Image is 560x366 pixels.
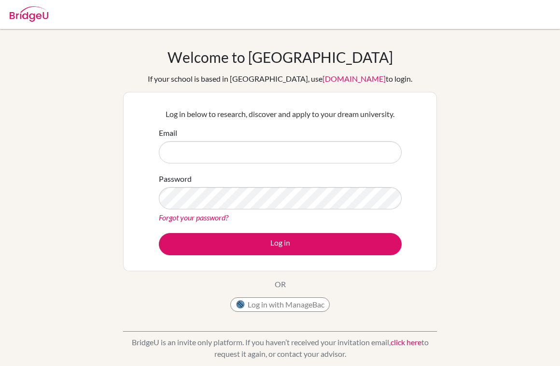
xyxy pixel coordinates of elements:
[275,278,286,290] p: OR
[159,173,192,185] label: Password
[123,337,437,360] p: BridgeU is an invite only platform. If you haven’t received your invitation email, to request it ...
[159,213,228,222] a: Forgot your password?
[391,337,421,347] a: click here
[159,233,402,255] button: Log in
[322,74,386,83] a: [DOMAIN_NAME]
[230,297,330,312] button: Log in with ManageBac
[159,108,402,120] p: Log in below to research, discover and apply to your dream university.
[148,73,412,85] div: If your school is based in [GEOGRAPHIC_DATA], use to login.
[159,127,177,139] label: Email
[10,6,48,22] img: Bridge-U
[168,48,393,66] h1: Welcome to [GEOGRAPHIC_DATA]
